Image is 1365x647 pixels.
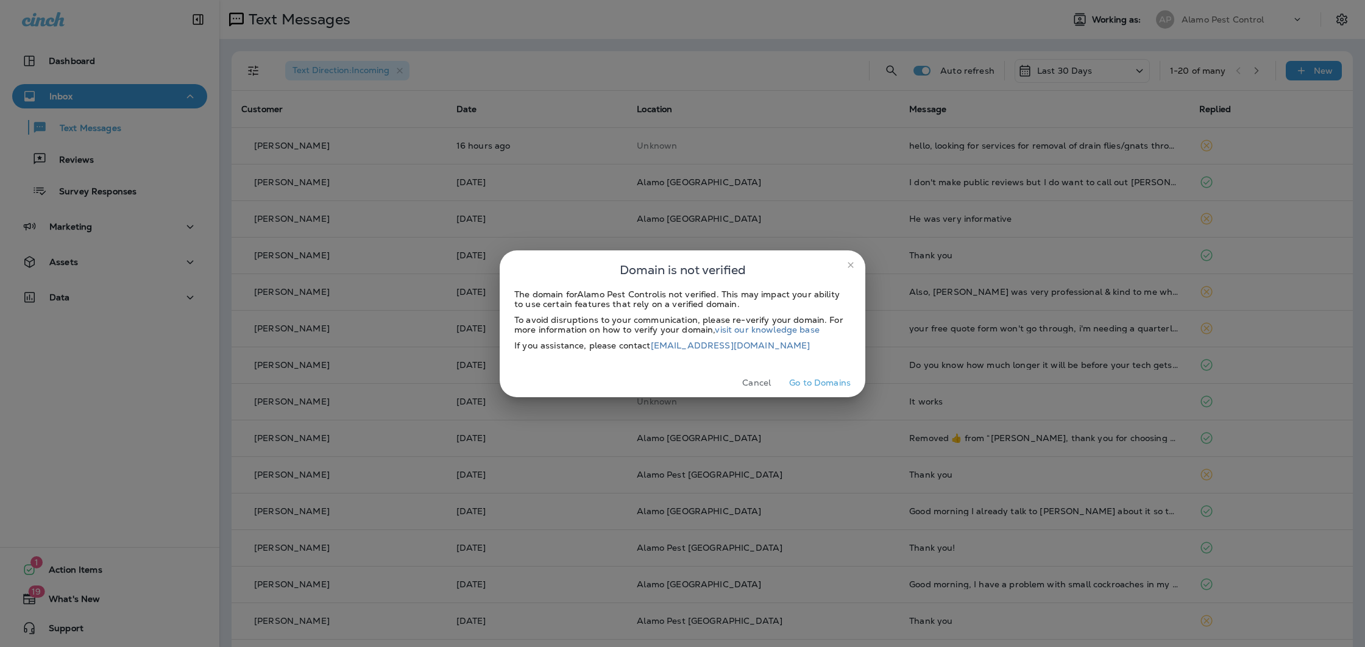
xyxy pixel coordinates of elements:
[841,255,860,275] button: close
[784,373,856,392] button: Go to Domains
[734,373,779,392] button: Cancel
[514,315,851,334] div: To avoid disruptions to your communication, please re-verify your domain. For more information on...
[651,340,810,351] a: [EMAIL_ADDRESS][DOMAIN_NAME]
[715,324,819,335] a: visit our knowledge base
[620,260,746,280] span: Domain is not verified
[514,341,851,350] div: If you assistance, please contact
[514,289,851,309] div: The domain for Alamo Pest Control is not verified. This may impact your ability to use certain fe...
